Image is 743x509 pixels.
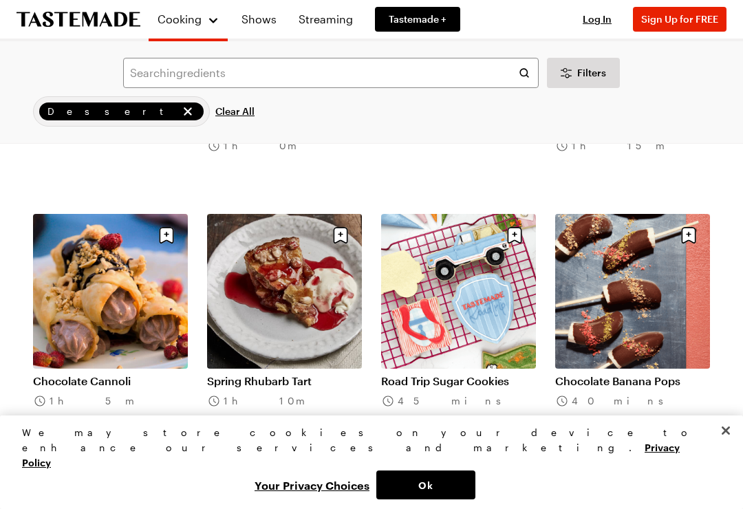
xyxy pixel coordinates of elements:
[47,104,177,119] span: Dessert
[711,415,741,446] button: Close
[33,374,188,388] a: Chocolate Cannoli
[158,12,202,25] span: Cooking
[17,12,140,28] a: To Tastemade Home Page
[248,470,376,499] button: Your Privacy Choices
[180,104,195,119] button: remove Dessert
[215,96,255,127] button: Clear All
[502,222,528,248] button: Save recipe
[22,425,709,470] div: We may store cookies on your device to enhance our services and marketing.
[633,7,726,32] button: Sign Up for FREE
[327,222,354,248] button: Save recipe
[676,222,702,248] button: Save recipe
[215,105,255,118] span: Clear All
[555,374,710,388] a: Chocolate Banana Pops
[376,470,475,499] button: Ok
[157,6,219,33] button: Cooking
[207,374,362,388] a: Spring Rhubarb Tart
[547,58,620,88] button: Desktop filters
[389,12,446,26] span: Tastemade +
[641,13,718,25] span: Sign Up for FREE
[583,13,612,25] span: Log In
[577,66,606,80] span: Filters
[22,425,709,499] div: Privacy
[153,222,180,248] button: Save recipe
[381,374,536,388] a: Road Trip Sugar Cookies
[570,12,625,26] button: Log In
[375,7,460,32] a: Tastemade +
